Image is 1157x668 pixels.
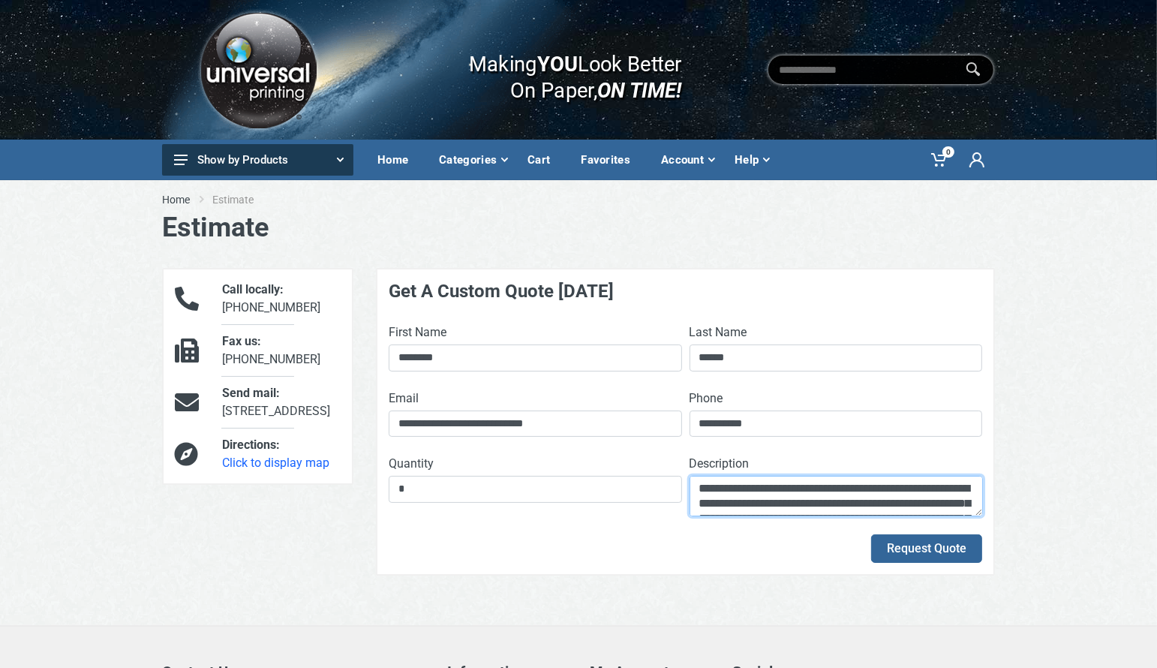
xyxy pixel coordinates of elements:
[724,144,779,176] div: Help
[597,77,681,103] i: ON TIME!
[439,36,681,104] div: Making Look Better On Paper,
[162,144,353,176] button: Show by Products
[222,282,284,296] span: Call locally:
[570,144,651,176] div: Favorites
[162,192,190,207] a: Home
[651,144,724,176] div: Account
[195,7,321,134] img: Logo.png
[536,51,577,77] b: YOU
[389,390,419,408] label: Email
[570,140,651,180] a: Favorites
[222,386,280,400] span: Send mail:
[690,390,723,408] label: Phone
[222,334,261,348] span: Fax us:
[162,192,995,207] nav: breadcrumb
[690,323,747,342] label: Last Name
[211,281,352,317] div: [PHONE_NUMBER]
[222,438,280,452] span: Directions:
[389,455,434,473] label: Quantity
[921,140,959,180] a: 0
[871,534,982,563] button: Request Quote
[389,323,446,342] label: First Name
[517,140,570,180] a: Cart
[690,455,750,473] label: Description
[211,332,352,369] div: [PHONE_NUMBER]
[222,456,329,470] a: Click to display map
[162,212,995,244] h1: Estimate
[367,144,428,176] div: Home
[428,144,517,176] div: Categories
[367,140,428,180] a: Home
[389,281,982,302] h4: Get A Custom Quote [DATE]
[517,144,570,176] div: Cart
[212,192,276,207] li: Estimate
[211,384,352,420] div: [STREET_ADDRESS]
[942,146,954,158] span: 0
